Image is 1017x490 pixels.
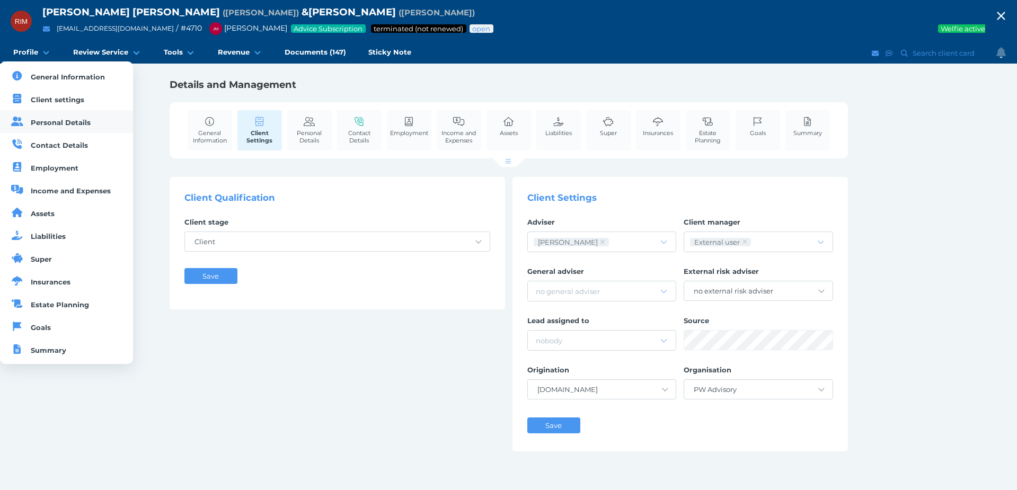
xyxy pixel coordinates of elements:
[597,110,620,142] a: Super
[2,42,62,64] a: Profile
[213,26,219,31] span: JM
[545,129,572,137] span: Liabilities
[202,272,219,280] span: Save
[750,129,766,137] span: Goals
[884,47,895,60] button: SMS
[62,42,152,64] a: Review Service
[940,24,986,33] span: Welfie active
[373,24,464,33] span: Service package status: Not renewed
[240,129,279,144] span: Client Settings
[31,95,84,104] span: Client settings
[688,129,728,144] span: Estate Planning
[684,316,833,330] label: Source
[223,7,299,17] span: Preferred name
[31,232,66,240] span: Liabilities
[290,129,329,144] span: Personal Details
[538,238,598,246] div: Jonathon Martino
[31,118,91,127] span: Personal Details
[31,323,51,332] span: Goals
[302,6,396,18] span: & [PERSON_NAME]
[273,42,357,64] a: Documents (147)
[31,209,55,218] span: Assets
[437,110,481,150] a: Income and Expenses
[747,110,768,142] a: Goals
[40,22,53,35] button: Email
[527,366,677,379] label: Origination
[643,129,673,137] span: Insurances
[640,110,676,142] a: Insurances
[684,366,833,379] label: Organisation
[31,73,105,81] span: General Information
[57,24,174,32] a: [EMAIL_ADDRESS][DOMAIN_NAME]
[184,192,275,203] span: Client Qualification
[472,24,491,33] span: Advice status: Review not yet booked in
[527,316,677,330] label: Lead assigned to
[527,267,677,281] label: General adviser
[387,110,431,142] a: Employment
[896,47,980,60] button: Search client card
[684,218,833,231] label: Client manager
[543,110,574,142] a: Liabilities
[176,23,202,33] span: / # 4710
[600,129,617,137] span: Super
[791,110,825,142] a: Summary
[399,7,475,17] span: Preferred name
[497,110,520,142] a: Assets
[536,287,600,296] div: no general adviser
[188,110,232,150] a: General Information
[527,192,597,203] span: Client Settings
[390,129,428,137] span: Employment
[500,129,518,137] span: Assets
[439,129,479,144] span: Income and Expenses
[31,255,52,263] span: Super
[209,22,222,35] div: Jonathon Martino
[184,268,237,284] button: Save
[684,267,833,281] label: External risk adviser
[170,78,848,91] h1: Details and Management
[545,421,562,430] span: Save
[31,164,78,172] span: Employment
[293,24,364,33] span: Advice Subscription
[285,48,346,57] span: Documents (147)
[204,23,287,33] span: [PERSON_NAME]
[910,49,979,57] span: Search client card
[42,6,220,18] span: [PERSON_NAME] [PERSON_NAME]
[218,48,250,57] span: Revenue
[368,48,411,57] span: Sticky Note
[686,110,730,150] a: Estate Planning
[15,17,28,25] span: RIM
[190,129,229,144] span: General Information
[536,336,562,345] div: nobody
[31,278,70,286] span: Insurances
[340,129,379,144] span: Contact Details
[13,48,38,57] span: Profile
[337,110,382,150] a: Contact Details
[31,346,66,354] span: Summary
[11,11,32,32] div: Robert Ian Morgan
[793,129,822,137] span: Summary
[287,110,332,150] a: Personal Details
[73,48,128,57] span: Review Service
[207,42,273,64] a: Revenue
[31,141,88,149] span: Contact Details
[31,186,111,195] span: Income and Expenses
[237,110,282,150] a: Client Settings
[694,238,740,246] div: External user
[527,218,677,231] label: Adviser
[527,417,580,433] button: Save
[31,300,89,309] span: Estate Planning
[870,47,881,60] button: Email
[164,48,183,57] span: Tools
[184,218,490,231] label: Client stage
